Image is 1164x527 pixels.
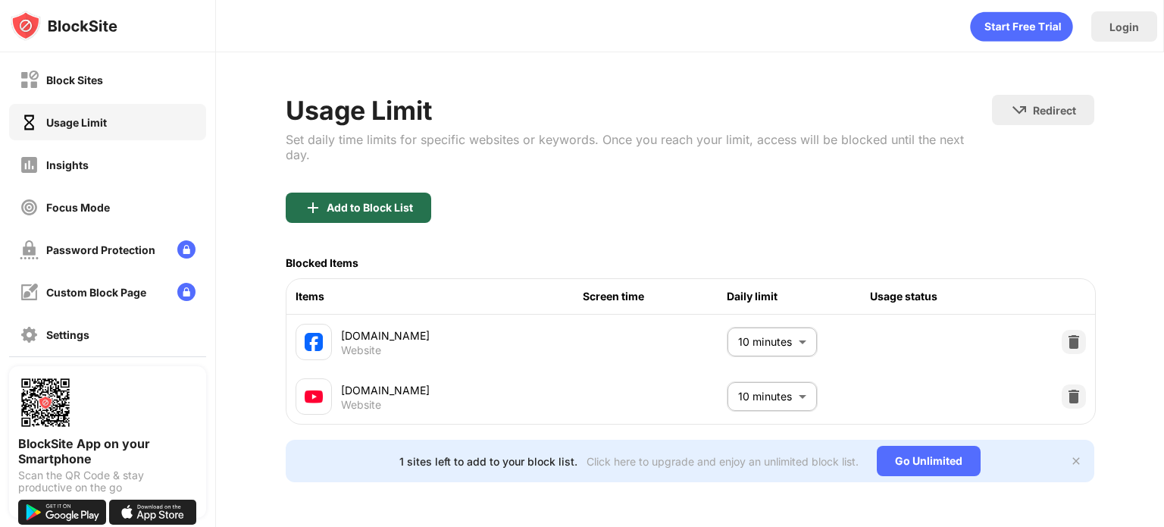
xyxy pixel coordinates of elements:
[305,333,323,351] img: favicons
[399,455,577,468] div: 1 sites left to add to your block list.
[11,11,117,41] img: logo-blocksite.svg
[18,500,106,525] img: get-it-on-google-play.svg
[341,343,381,357] div: Website
[46,328,89,341] div: Settings
[46,116,107,129] div: Usage Limit
[177,283,196,301] img: lock-menu.svg
[20,240,39,259] img: password-protection-off.svg
[18,375,73,430] img: options-page-qr-code.png
[296,288,583,305] div: Items
[46,201,110,214] div: Focus Mode
[20,283,39,302] img: customize-block-page-off.svg
[109,500,197,525] img: download-on-the-app-store.svg
[727,288,871,305] div: Daily limit
[341,328,583,343] div: [DOMAIN_NAME]
[20,198,39,217] img: focus-off.svg
[341,398,381,412] div: Website
[286,132,992,162] div: Set daily time limits for specific websites or keywords. Once you reach your limit, access will b...
[20,325,39,344] img: settings-off.svg
[877,446,981,476] div: Go Unlimited
[1109,20,1139,33] div: Login
[20,71,39,89] img: block-off.svg
[20,155,39,174] img: insights-off.svg
[46,243,155,256] div: Password Protection
[970,11,1073,42] div: animation
[587,455,859,468] div: Click here to upgrade and enjoy an unlimited block list.
[327,202,413,214] div: Add to Block List
[341,382,583,398] div: [DOMAIN_NAME]
[305,387,323,406] img: favicons
[738,334,793,350] p: 10 minutes
[18,469,197,494] div: Scan the QR Code & stay productive on the go
[1033,104,1076,117] div: Redirect
[46,158,89,171] div: Insights
[583,288,727,305] div: Screen time
[738,388,793,405] p: 10 minutes
[286,95,992,126] div: Usage Limit
[1070,455,1082,467] img: x-button.svg
[18,436,197,466] div: BlockSite App on your Smartphone
[46,74,103,86] div: Block Sites
[177,240,196,259] img: lock-menu.svg
[286,256,358,269] div: Blocked Items
[870,288,1014,305] div: Usage status
[20,113,39,132] img: time-usage-on.svg
[46,286,146,299] div: Custom Block Page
